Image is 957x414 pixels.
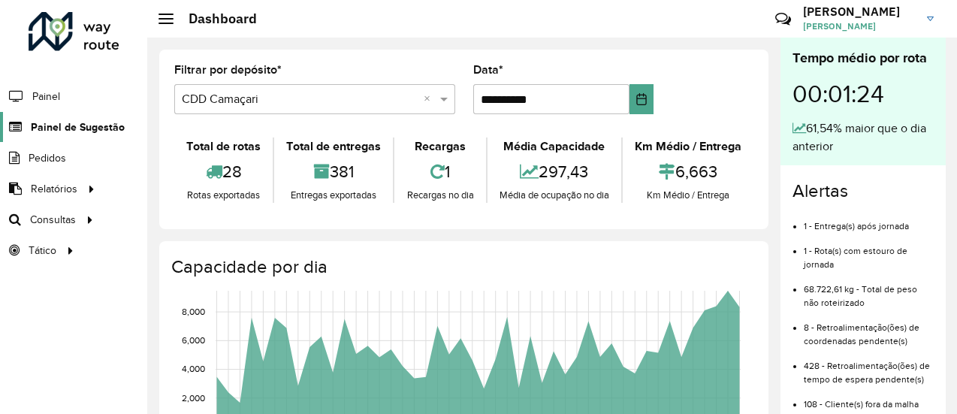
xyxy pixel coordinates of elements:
text: 2,000 [182,393,205,403]
h2: Dashboard [174,11,257,27]
span: Clear all [424,90,436,108]
text: 8,000 [182,307,205,316]
a: Contato Rápido [767,3,799,35]
h4: Alertas [792,180,934,202]
div: Total de rotas [178,137,269,156]
div: 00:01:24 [792,68,934,119]
div: 61,54% maior que o dia anterior [792,119,934,156]
button: Choose Date [629,84,654,114]
div: Tempo médio por rota [792,48,934,68]
div: Km Médio / Entrega [626,188,750,203]
li: 1 - Rota(s) com estouro de jornada [804,233,934,271]
div: Km Médio / Entrega [626,137,750,156]
span: [PERSON_NAME] [803,20,916,33]
div: Total de entregas [278,137,389,156]
h4: Capacidade por dia [171,256,753,278]
li: 68.722,61 kg - Total de peso não roteirizado [804,271,934,310]
text: 4,000 [182,364,205,374]
div: 297,43 [491,156,617,188]
div: Rotas exportadas [178,188,269,203]
div: 6,663 [626,156,750,188]
span: Painel [32,89,60,104]
div: Recargas no dia [398,188,482,203]
span: Relatórios [31,181,77,197]
li: 428 - Retroalimentação(ões) de tempo de espera pendente(s) [804,348,934,386]
div: Média de ocupação no dia [491,188,617,203]
text: 6,000 [182,335,205,345]
div: Recargas [398,137,482,156]
div: Média Capacidade [491,137,617,156]
span: Painel de Sugestão [31,119,125,135]
h3: [PERSON_NAME] [803,5,916,19]
li: 1 - Entrega(s) após jornada [804,208,934,233]
div: 1 [398,156,482,188]
span: Pedidos [29,150,66,166]
label: Data [473,61,503,79]
div: 28 [178,156,269,188]
li: 8 - Retroalimentação(ões) de coordenadas pendente(s) [804,310,934,348]
div: 381 [278,156,389,188]
div: Entregas exportadas [278,188,389,203]
span: Consultas [30,212,76,228]
label: Filtrar por depósito [174,61,282,79]
span: Tático [29,243,56,258]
